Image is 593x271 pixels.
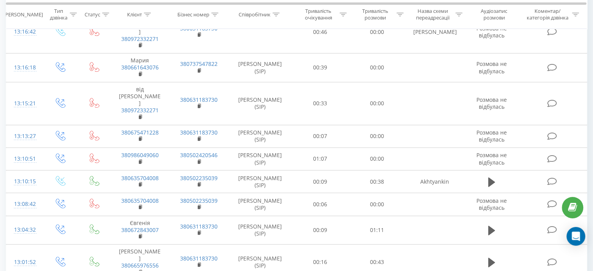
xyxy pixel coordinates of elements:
[228,82,292,125] td: [PERSON_NAME] (SIP)
[228,193,292,216] td: [PERSON_NAME] (SIP)
[228,147,292,170] td: [PERSON_NAME] (SIP)
[180,151,218,159] a: 380502420546
[180,174,218,182] a: 380502235039
[4,11,43,18] div: [PERSON_NAME]
[110,82,169,125] td: від [PERSON_NAME]
[349,216,405,244] td: 01:11
[14,151,35,166] div: 13:10:51
[349,11,405,53] td: 00:00
[228,53,292,82] td: [PERSON_NAME] (SIP)
[110,216,169,244] td: Євгенія
[228,170,292,193] td: [PERSON_NAME] (SIP)
[121,129,159,136] a: 380675471228
[180,129,218,136] a: 380631183730
[121,197,159,204] a: 380635704008
[228,216,292,244] td: [PERSON_NAME] (SIP)
[85,11,100,18] div: Статус
[14,197,35,212] div: 13:08:42
[476,151,507,166] span: Розмова не відбулась
[524,8,570,21] div: Коментар/категорія дзвінка
[180,255,218,262] a: 380631183730
[239,11,271,18] div: Співробітник
[476,197,507,211] span: Розмова не відбулась
[228,125,292,147] td: [PERSON_NAME] (SIP)
[349,170,405,193] td: 00:38
[110,11,169,53] td: від [PERSON_NAME]
[121,174,159,182] a: 380635704008
[412,8,453,21] div: Назва схеми переадресації
[180,223,218,230] a: 380631183730
[349,82,405,125] td: 00:00
[476,25,507,39] span: Розмова не відбулась
[476,60,507,74] span: Розмова не відбулась
[49,8,67,21] div: Тип дзвінка
[121,35,159,43] a: 380972332271
[349,53,405,82] td: 00:00
[180,96,218,103] a: 380631183730
[471,8,517,21] div: Аудіозапис розмови
[476,96,507,110] span: Розмова не відбулась
[180,197,218,204] a: 380502235039
[110,53,169,82] td: Мария
[14,129,35,144] div: 13:13:27
[356,8,395,21] div: Тривалість розмови
[14,24,35,39] div: 13:16:42
[14,60,35,75] div: 13:16:18
[14,96,35,111] div: 13:15:21
[292,53,349,82] td: 00:39
[292,125,349,147] td: 00:07
[299,8,338,21] div: Тривалість очікування
[349,147,405,170] td: 00:00
[180,25,218,32] a: 380631183730
[405,170,464,193] td: Akhtyankin
[177,11,209,18] div: Бізнес номер
[127,11,142,18] div: Клієнт
[14,222,35,237] div: 13:04:32
[566,227,585,246] div: Open Intercom Messenger
[292,170,349,193] td: 00:09
[405,11,464,53] td: [PERSON_NAME]
[349,125,405,147] td: 00:00
[14,255,35,270] div: 13:01:52
[349,193,405,216] td: 00:00
[292,82,349,125] td: 00:33
[121,226,159,234] a: 380672843007
[292,147,349,170] td: 01:07
[121,106,159,114] a: 380972332271
[121,151,159,159] a: 380986049060
[121,262,159,269] a: 380665976556
[180,60,218,67] a: 380737547822
[121,64,159,71] a: 380661643076
[476,129,507,143] span: Розмова не відбулась
[292,193,349,216] td: 00:06
[292,11,349,53] td: 00:46
[14,174,35,189] div: 13:10:15
[292,216,349,244] td: 00:09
